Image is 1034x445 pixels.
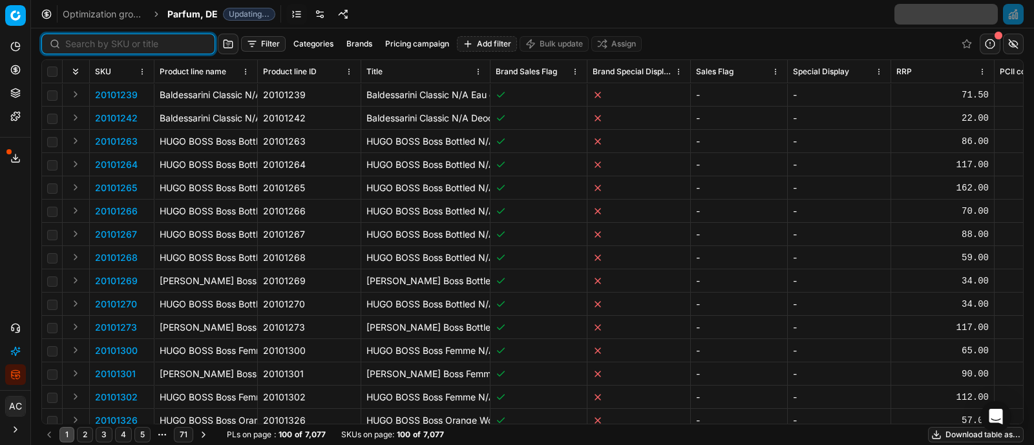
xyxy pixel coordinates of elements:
span: Parfum, DEUpdating... [167,8,275,21]
div: 20101269 [263,274,355,287]
div: 117.00 [896,158,989,171]
td: - [691,339,788,362]
button: 20101239 [95,88,138,101]
div: HUGO BOSS Boss Bottled N/A Deodorant Spray 150 ml [160,298,252,311]
span: SKU [95,67,111,77]
td: - [788,176,891,200]
td: - [788,409,891,432]
button: Bulk update [520,36,589,52]
button: 20101300 [95,344,138,357]
span: Brand Sales Flag [496,67,557,77]
div: 65.00 [896,344,989,357]
div: Baldessarini Classic N/A Deodorant Stick 75 ml [160,112,252,125]
td: - [691,153,788,176]
button: Download table as... [928,427,1024,442]
div: [PERSON_NAME] Boss Bottled Night Eau de Toilette 100 ml [160,321,252,334]
p: HUGO BOSS Boss Bottled N/A Eau de Toilette 100 ml [366,158,485,171]
button: Expand [68,273,83,288]
strong: 7,077 [305,429,326,440]
td: - [788,200,891,223]
strong: of [295,429,302,440]
button: Expand [68,180,83,195]
button: Pricing campaign [380,36,454,52]
strong: of [413,429,421,440]
strong: 7,077 [423,429,444,440]
nav: pagination [41,426,211,444]
button: 20101267 [95,228,137,241]
div: 20101266 [263,205,355,218]
div: 112.00 [896,391,989,404]
button: Filter [241,36,286,52]
span: Brand Special Display [593,67,672,77]
div: 88.00 [896,228,989,241]
button: 71 [174,427,193,442]
button: Expand [68,226,83,242]
div: HUGO BOSS Boss Bottled N/A Eau de Toilette 100 ml [160,158,252,171]
button: 20101326 [95,414,138,427]
p: HUGO BOSS Boss Femme N/A Eau de Parfum 75 ml [366,391,485,404]
p: HUGO BOSS Boss Bottled N/A After Shave Balsam 75 ml [366,251,485,264]
td: - [788,293,891,316]
p: Baldessarini Classic N/A Eau de Cologne 75 ml [366,88,485,101]
button: 20101301 [95,367,136,380]
div: 20101302 [263,391,355,404]
button: Expand [68,156,83,172]
td: - [691,176,788,200]
span: Product line name [160,67,226,77]
span: PCII cost [1000,67,1032,77]
td: - [691,316,788,339]
button: 3 [96,427,112,442]
div: : [227,429,326,440]
p: HUGO BOSS Boss Bottled N/A Deodorant Spray 150 ml [366,298,485,311]
td: - [691,362,788,386]
td: - [691,293,788,316]
a: Optimization groups [63,8,145,21]
span: SKUs on page : [341,429,394,440]
div: 34.00 [896,274,989,287]
span: Special Display [793,67,849,77]
div: HUGO BOSS Boss Femme N/A Eau de Parfum 30 ml [160,344,252,357]
div: 59.00 [896,251,989,264]
td: - [691,200,788,223]
button: 20101270 [95,298,137,311]
div: 20101265 [263,181,355,194]
div: 20101264 [263,158,355,171]
td: - [788,316,891,339]
div: [PERSON_NAME] Boss Bottled N/A Deodorant Stick 75 ml [160,274,252,287]
button: 20101242 [95,112,138,125]
button: 20101266 [95,205,138,218]
div: HUGO BOSS Boss Bottled N/A After Shave Balsam 75 ml [160,251,252,264]
button: 5 [134,427,151,442]
td: - [691,246,788,269]
td: - [788,130,891,153]
button: Expand [68,366,83,381]
td: - [788,269,891,293]
span: Title [366,67,383,77]
p: HUGO BOSS Boss Orange Woman N/A Eau de Toilette 30 ml [366,414,485,427]
button: 20101265 [95,181,137,194]
div: 90.00 [896,367,989,380]
div: [PERSON_NAME] Boss Femme N/A Eau de Parfum 50 ml [160,367,252,380]
span: RRP [896,67,912,77]
div: HUGO BOSS Boss Bottled N/A After Shave Lotion 100 ml [160,228,252,241]
span: PLs on page [227,429,271,440]
div: 20101300 [263,344,355,357]
button: Expand [68,203,83,218]
p: 20101263 [95,135,138,148]
span: AC [6,397,25,416]
div: 20101239 [263,88,355,101]
div: 57.00 [896,414,989,427]
p: Baldessarini Classic N/A Deodorant Stick 75 ml [366,112,485,125]
button: 20101264 [95,158,138,171]
td: - [788,362,891,386]
span: Product line ID [263,67,317,77]
div: 162.00 [896,181,989,194]
button: 1 [59,427,74,442]
div: HUGO BOSS Boss Bottled N/A Eau de Toilette 200 ml [160,181,252,194]
button: 2 [77,427,93,442]
div: HUGO BOSS Boss Femme N/A Eau de Parfum 75 ml [160,391,252,404]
